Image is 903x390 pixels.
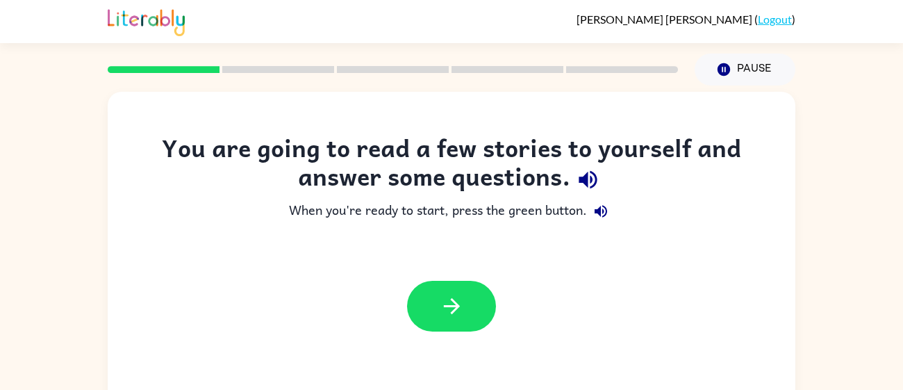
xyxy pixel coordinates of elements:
[577,13,754,26] span: [PERSON_NAME] [PERSON_NAME]
[135,133,768,197] div: You are going to read a few stories to yourself and answer some questions.
[758,13,792,26] a: Logout
[695,54,795,86] button: Pause
[108,6,185,36] img: Literably
[577,13,795,26] div: ( )
[135,197,768,225] div: When you're ready to start, press the green button.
